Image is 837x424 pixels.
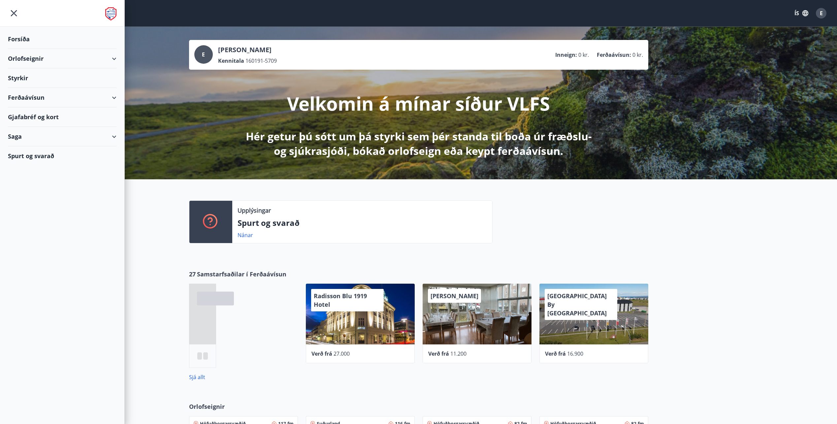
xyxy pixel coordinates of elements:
[8,146,116,165] div: Spurt og svarað
[8,88,116,107] div: Ferðaávísun
[314,292,367,308] span: Radisson Blu 1919 Hotel
[8,107,116,127] div: Gjafabréf og kort
[8,7,20,19] button: menu
[218,45,277,54] p: [PERSON_NAME]
[189,270,196,278] span: 27
[238,231,253,239] a: Nánar
[428,350,449,357] span: Verð frá
[820,10,823,17] span: E
[632,51,643,58] span: 0 kr.
[105,7,116,20] img: union_logo
[197,270,286,278] span: Samstarfsaðilar í Ferðaávísun
[245,57,277,64] span: 160191-5709
[8,127,116,146] div: Saga
[578,51,589,58] span: 0 kr.
[450,350,467,357] span: 11.200
[244,129,593,158] p: Hér getur þú sótt um þá styrki sem þér standa til boða úr fræðslu- og sjúkrasjóði, bókað orlofsei...
[8,29,116,49] div: Forsíða
[334,350,350,357] span: 27.000
[311,350,332,357] span: Verð frá
[555,51,577,58] p: Inneign :
[597,51,631,58] p: Ferðaávísun :
[431,292,478,300] span: [PERSON_NAME]
[567,350,583,357] span: 16.900
[189,373,205,381] a: Sjá allt
[238,206,271,215] p: Upplýsingar
[8,68,116,88] div: Styrkir
[547,292,607,317] span: [GEOGRAPHIC_DATA] By [GEOGRAPHIC_DATA]
[8,49,116,68] div: Orlofseignir
[238,217,487,229] p: Spurt og svarað
[287,91,550,116] p: Velkomin á mínar síður VLFS
[545,350,566,357] span: Verð frá
[189,402,225,411] span: Orlofseignir
[218,57,244,64] p: Kennitala
[813,5,829,21] button: E
[791,7,812,19] button: ÍS
[202,51,205,58] span: E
